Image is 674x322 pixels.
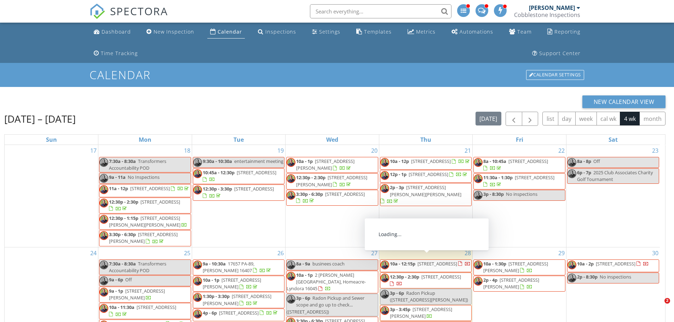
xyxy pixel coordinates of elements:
[109,174,126,180] span: 9a - 11a
[390,158,409,164] span: 10a - 12p
[193,277,202,286] img: 20210909_165306.jpg
[109,158,166,171] span: Transformers Accountability POD
[89,145,98,156] a: Go to August 17, 2025
[506,191,537,197] span: No inspections
[651,145,660,156] a: Go to August 23, 2025
[193,158,202,167] img: 20210909_165306.jpg
[515,174,554,181] span: [STREET_ADDRESS]
[483,158,548,171] a: 8a - 10:45a [STREET_ADDRESS]
[296,174,367,187] a: 12:30p - 2:30p [STREET_ADDRESS][PERSON_NAME]
[473,259,565,275] a: 10a - 1:30p [STREET_ADDRESS][PERSON_NAME]
[325,191,365,197] span: [STREET_ADDRESS]
[380,259,472,272] a: 10a - 12:15p [STREET_ADDRESS]
[287,295,364,315] span: Radon Pickup and Sewer scope and go up to check... ([STREET_ADDRESS])
[593,158,600,164] span: Off
[296,295,310,301] span: 3p - 6p
[203,277,261,290] a: 10a - 1p [STREET_ADDRESS][PERSON_NAME]
[483,260,548,274] a: 10a - 1:30p [STREET_ADDRESS][PERSON_NAME]
[463,145,472,156] a: Go to August 21, 2025
[286,271,378,294] a: 10a - 1p 2 [PERSON_NAME][GEOGRAPHIC_DATA], Homeacre-Lyndora 16045
[98,145,192,247] td: Go to August 18, 2025
[183,145,192,156] a: Go to August 18, 2025
[109,231,136,238] span: 3:30p - 6:30p
[568,274,576,282] img: 20210909_165306.jpg
[109,185,190,192] a: 11a - 12p [STREET_ADDRESS]
[89,247,98,259] a: Go to August 24, 2025
[99,276,108,285] img: 20210909_165306.jpg
[203,277,261,290] span: [STREET_ADDRESS][PERSON_NAME]
[109,215,180,228] span: [STREET_ADDRESS][PERSON_NAME][PERSON_NAME]
[203,260,226,267] span: 9a - 10:30a
[390,274,419,280] span: 12:30p - 2:30p
[125,276,132,283] span: Off
[203,277,219,283] span: 10a - 1p
[203,260,254,274] span: 17657 PA-89, [PERSON_NAME] 16407
[390,306,410,312] span: 3p - 3:45p
[380,290,389,299] img: 20210909_165306.jpg
[483,174,513,181] span: 11:30a - 1:30p
[379,145,473,247] td: Go to August 21, 2025
[203,158,232,164] span: 9:30a - 10:30a
[390,260,415,267] span: 10a - 12:15p
[193,259,285,275] a: 9a - 10:30a 17657 PA-89, [PERSON_NAME] 16407
[296,191,323,197] span: 3:30p - 6:30p
[380,184,461,204] a: 2p - 3p [STREET_ADDRESS][PERSON_NAME][PERSON_NAME]
[526,70,584,80] div: Calendar Settings
[483,277,497,283] span: 2p - 4p
[483,260,548,274] span: [STREET_ADDRESS][PERSON_NAME]
[577,260,649,267] a: 10a - 2p [STREET_ADDRESS]
[99,215,108,224] img: 20210909_165306.jpg
[234,158,283,164] span: entertainment meeting
[567,259,659,272] a: 10a - 2p [STREET_ADDRESS]
[193,276,285,292] a: 10a - 1p [STREET_ADDRESS][PERSON_NAME]
[390,290,468,303] span: Radon Pickup ([STREET_ADDRESS][PERSON_NAME])
[237,169,276,176] span: [STREET_ADDRESS]
[380,157,472,170] a: 10a - 12p [STREET_ADDRESS]
[276,145,285,156] a: Go to August 19, 2025
[130,185,170,192] span: [STREET_ADDRESS]
[474,174,483,183] img: 20210909_165306.jpg
[463,247,472,259] a: Go to August 28, 2025
[473,173,565,189] a: 11:30a - 1:30p [STREET_ADDRESS]
[109,304,176,317] a: 10a - 11:30a [STREET_ADDRESS]
[99,174,108,183] img: 20210909_165306.jpg
[287,191,295,200] img: 20210909_165306.jpg
[568,158,576,167] img: 20210909_165306.jpg
[312,260,345,267] span: businees coach
[380,184,389,193] img: 20210909_165306.jpg
[577,169,653,182] span: 2025 Club Associates Charity Golf Tournament
[370,247,379,259] a: Go to August 27, 2025
[128,174,160,180] span: No Inspections
[193,186,202,194] img: 20210909_165306.jpg
[390,274,461,287] a: 12:30p - 2:30p [STREET_ADDRESS]
[296,158,355,171] span: [STREET_ADDRESS][PERSON_NAME]
[568,260,576,269] img: 20210909_165306.jpg
[99,198,191,213] a: 12:30p - 2:30p [STREET_ADDRESS]
[557,145,566,156] a: Go to August 22, 2025
[90,10,168,24] a: SPECTORA
[390,290,404,296] span: 3p - 6p
[474,260,483,269] img: 20210909_165306.jpg
[203,186,232,192] span: 12:30p - 3:30p
[577,260,594,267] span: 10a - 2p
[390,171,468,177] a: 12p - 1p [STREET_ADDRESS]
[596,260,635,267] span: [STREET_ADDRESS]
[380,171,389,180] img: 20210909_165306.jpg
[577,274,598,280] span: 2p - 8:30p
[109,231,178,244] a: 3:30p - 6:30p [STREET_ADDRESS][PERSON_NAME]
[577,158,591,164] span: 8a - 8p
[474,158,483,167] img: 20210909_165306.jpg
[5,145,98,247] td: Go to August 17, 2025
[296,158,355,171] a: 10a - 1p [STREET_ADDRESS][PERSON_NAME]
[99,287,191,303] a: 9a - 1p [STREET_ADDRESS][PERSON_NAME]
[287,158,295,167] img: 20210909_165306.jpg
[483,277,539,290] span: [STREET_ADDRESS][PERSON_NAME]
[193,292,285,308] a: 1:30p - 3:30p [STREET_ADDRESS][PERSON_NAME]
[577,169,591,176] span: 6p - 7p
[566,145,660,247] td: Go to August 23, 2025
[380,183,472,206] a: 2p - 3p [STREET_ADDRESS][PERSON_NAME][PERSON_NAME]
[600,274,631,280] span: No inspections
[193,185,285,200] a: 12:30p - 3:30p [STREET_ADDRESS]
[286,173,378,189] a: 12:30p - 2:30p [STREET_ADDRESS][PERSON_NAME]
[286,190,378,206] a: 3:30p - 6:30p [STREET_ADDRESS]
